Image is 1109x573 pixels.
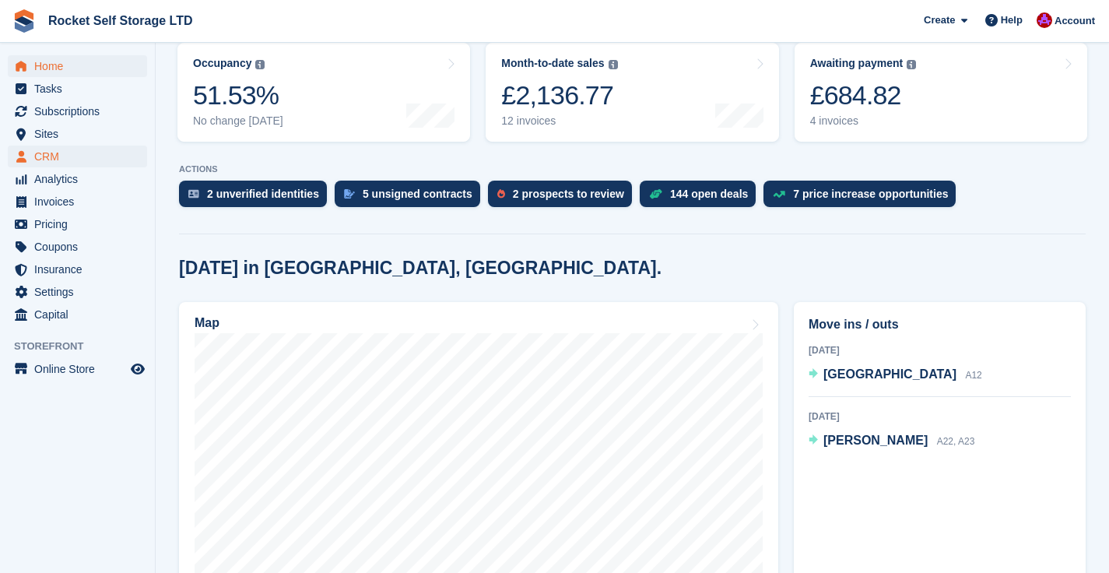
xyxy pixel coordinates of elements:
a: menu [8,100,147,122]
div: 144 open deals [670,188,748,200]
a: menu [8,146,147,167]
a: menu [8,258,147,280]
a: Occupancy 51.53% No change [DATE] [177,43,470,142]
a: menu [8,55,147,77]
span: Coupons [34,236,128,258]
a: menu [8,213,147,235]
a: menu [8,191,147,213]
div: 7 price increase opportunities [793,188,948,200]
a: menu [8,123,147,145]
span: Pricing [34,213,128,235]
span: A22, A23 [937,436,975,447]
span: Insurance [34,258,128,280]
span: Home [34,55,128,77]
a: Preview store [128,360,147,378]
a: Awaiting payment £684.82 4 invoices [795,43,1087,142]
a: 2 prospects to review [488,181,640,215]
a: 5 unsigned contracts [335,181,488,215]
span: A12 [965,370,981,381]
span: Invoices [34,191,128,213]
span: Tasks [34,78,128,100]
a: menu [8,304,147,325]
img: price_increase_opportunities-93ffe204e8149a01c8c9dc8f82e8f89637d9d84a8eef4429ea346261dce0b2c0.svg [773,191,785,198]
div: £684.82 [810,79,917,111]
span: Online Store [34,358,128,380]
a: Rocket Self Storage LTD [42,8,199,33]
a: menu [8,78,147,100]
span: Help [1001,12,1023,28]
h2: Move ins / outs [809,315,1071,334]
span: [GEOGRAPHIC_DATA] [823,367,956,381]
a: menu [8,358,147,380]
span: Sites [34,123,128,145]
a: [PERSON_NAME] A22, A23 [809,431,974,452]
span: Account [1055,13,1095,29]
img: verify_identity-adf6edd0f0f0b5bbfe63781bf79b02c33cf7c696d77639b501bdc392416b5a36.svg [188,189,199,199]
span: Capital [34,304,128,325]
div: 2 unverified identities [207,188,319,200]
img: prospect-51fa495bee0391a8d652442698ab0144808aea92771e9ea1ae160a38d050c398.svg [497,189,505,199]
div: [DATE] [809,343,1071,357]
div: 4 invoices [810,114,917,128]
img: icon-info-grey-7440780725fd019a000dd9b08b2336e03edf1995a4989e88bcd33f0948082b44.svg [255,60,265,69]
a: [GEOGRAPHIC_DATA] A12 [809,365,982,385]
a: menu [8,281,147,303]
img: contract_signature_icon-13c848040528278c33f63329250d36e43548de30e8caae1d1a13099fd9432cc5.svg [344,189,355,199]
div: [DATE] [809,410,1071,424]
span: CRM [34,146,128,167]
img: icon-info-grey-7440780725fd019a000dd9b08b2336e03edf1995a4989e88bcd33f0948082b44.svg [609,60,618,69]
div: £2,136.77 [501,79,617,111]
span: Settings [34,281,128,303]
span: Storefront [14,339,155,354]
p: ACTIONS [179,164,1086,174]
a: 2 unverified identities [179,181,335,215]
div: 12 invoices [501,114,617,128]
a: menu [8,236,147,258]
span: Analytics [34,168,128,190]
img: stora-icon-8386f47178a22dfd0bd8f6a31ec36ba5ce8667c1dd55bd0f319d3a0aa187defe.svg [12,9,36,33]
span: Subscriptions [34,100,128,122]
a: 144 open deals [640,181,763,215]
span: [PERSON_NAME] [823,434,928,447]
img: Lee Tresadern [1037,12,1052,28]
div: No change [DATE] [193,114,283,128]
a: 7 price increase opportunities [763,181,963,215]
div: 2 prospects to review [513,188,624,200]
span: Create [924,12,955,28]
a: Month-to-date sales £2,136.77 12 invoices [486,43,778,142]
h2: Map [195,316,219,330]
img: icon-info-grey-7440780725fd019a000dd9b08b2336e03edf1995a4989e88bcd33f0948082b44.svg [907,60,916,69]
div: 51.53% [193,79,283,111]
div: Month-to-date sales [501,57,604,70]
div: 5 unsigned contracts [363,188,472,200]
img: deal-1b604bf984904fb50ccaf53a9ad4b4a5d6e5aea283cecdc64d6e3604feb123c2.svg [649,188,662,199]
div: Occupancy [193,57,251,70]
div: Awaiting payment [810,57,904,70]
a: menu [8,168,147,190]
h2: [DATE] in [GEOGRAPHIC_DATA], [GEOGRAPHIC_DATA]. [179,258,662,279]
